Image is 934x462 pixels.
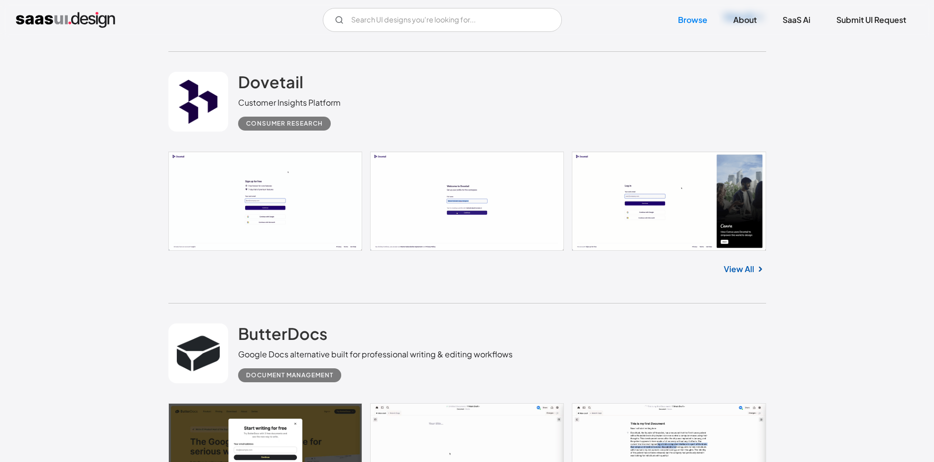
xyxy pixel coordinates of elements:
[246,118,323,130] div: Consumer Research
[238,323,327,348] a: ButterDocs
[666,9,719,31] a: Browse
[246,369,333,381] div: Document Management
[771,9,822,31] a: SaaS Ai
[16,12,115,28] a: home
[724,263,754,275] a: View All
[323,8,562,32] form: Email Form
[238,97,341,109] div: Customer Insights Platform
[238,72,303,92] h2: Dovetail
[238,72,303,97] a: Dovetail
[721,9,769,31] a: About
[824,9,918,31] a: Submit UI Request
[238,323,327,343] h2: ButterDocs
[323,8,562,32] input: Search UI designs you're looking for...
[238,348,513,360] div: Google Docs alternative built for professional writing & editing workflows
